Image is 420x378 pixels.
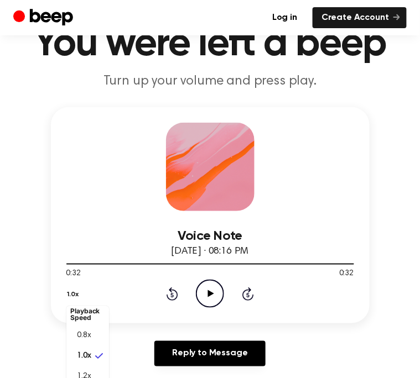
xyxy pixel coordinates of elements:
[66,229,354,244] h3: Voice Note
[66,304,109,326] li: Playback Speed
[13,73,407,90] p: Turn up your volume and press play.
[171,246,248,256] span: [DATE] · 08:16 PM
[263,7,306,28] a: Log in
[339,268,354,280] span: 0:32
[154,341,265,366] a: Reply to Message
[13,24,407,64] h1: You were left a beep
[313,7,407,28] a: Create Account
[77,351,91,363] span: 1.0x
[13,7,76,29] a: Beep
[66,285,84,304] button: 1.0x
[77,330,91,342] span: 0.8x
[66,268,81,280] span: 0:32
